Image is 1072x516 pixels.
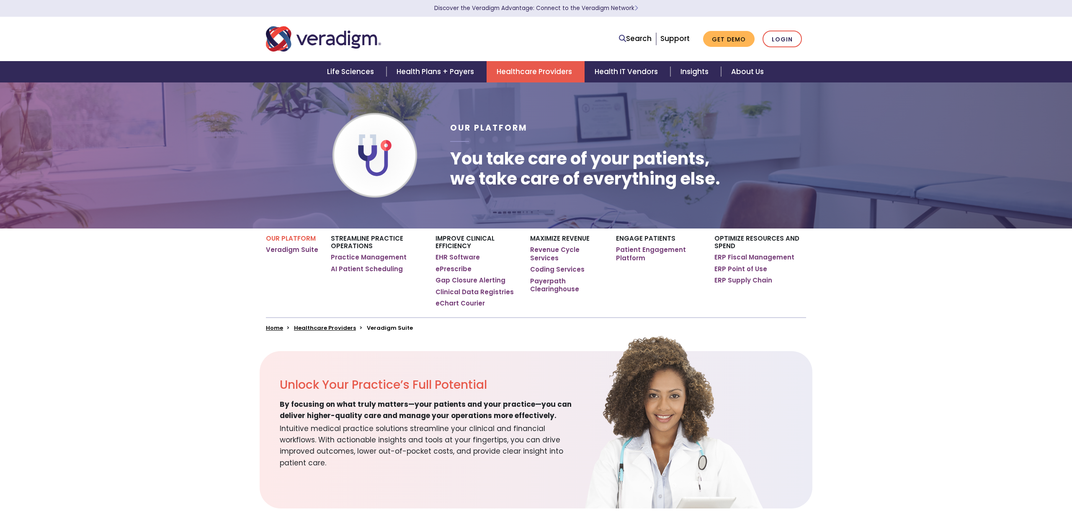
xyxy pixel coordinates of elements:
a: Support [660,33,690,44]
a: Health IT Vendors [585,61,670,82]
a: Get Demo [703,31,755,47]
a: Practice Management [331,253,407,262]
a: Veradigm Suite [266,246,318,254]
a: ERP Point of Use [714,265,767,273]
a: Coding Services [530,265,585,274]
a: Login [763,31,802,48]
a: Gap Closure Alerting [435,276,505,285]
a: Health Plans + Payers [387,61,487,82]
a: Healthcare Providers [294,324,356,332]
a: Patient Engagement Platform [616,246,702,262]
a: Healthcare Providers [487,61,585,82]
a: Clinical Data Registries [435,288,514,296]
a: eChart Courier [435,299,485,308]
img: Veradigm logo [266,25,381,53]
a: Insights [670,61,721,82]
a: AI Patient Scheduling [331,265,403,273]
a: ERP Supply Chain [714,276,772,285]
span: Learn More [634,4,638,12]
h2: Unlock Your Practice’s Full Potential [280,378,582,392]
a: Life Sciences [317,61,387,82]
a: Payerpath Clearinghouse [530,277,603,293]
a: Search [619,33,652,44]
a: Discover the Veradigm Advantage: Connect to the Veradigm NetworkLearn More [434,4,638,12]
h1: You take care of your patients, we take care of everything else. [450,149,720,189]
a: Revenue Cycle Services [530,246,603,262]
a: EHR Software [435,253,480,262]
a: ERP Fiscal Management [714,253,794,262]
a: About Us [721,61,774,82]
img: solution-provider-potential.png [567,334,777,508]
span: Our Platform [450,122,528,133]
span: Intuitive medical practice solutions streamline your clinical and financial workflows. With actio... [280,421,582,469]
a: ePrescribe [435,265,472,273]
a: Home [266,324,283,332]
span: By focusing on what truly matters—your patients and your practice—you can deliver higher-quality ... [280,399,582,421]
